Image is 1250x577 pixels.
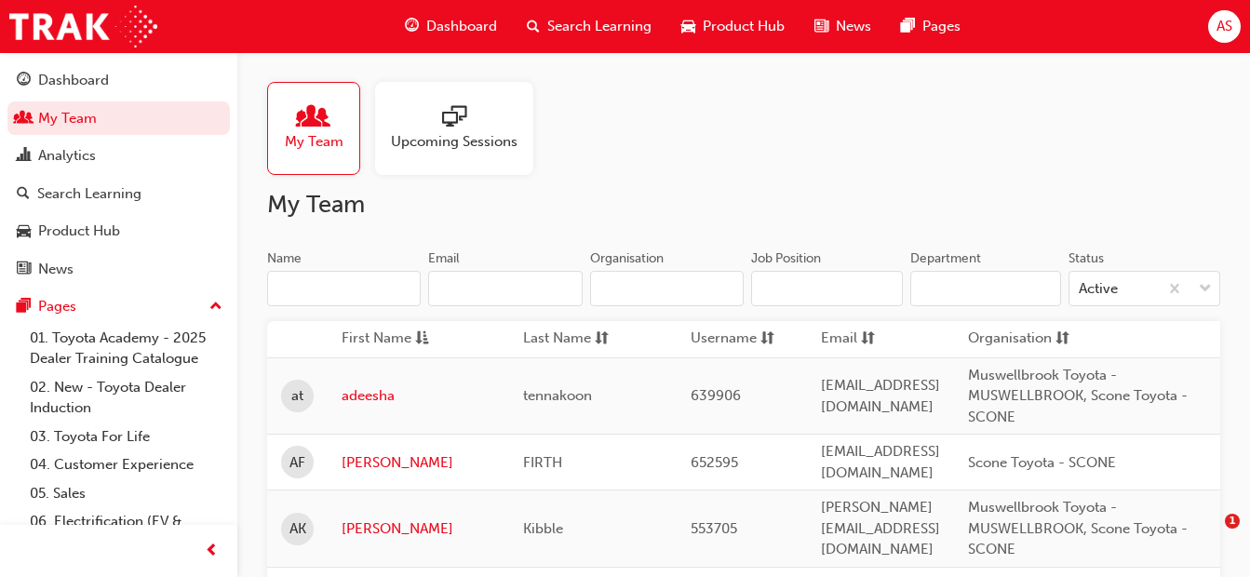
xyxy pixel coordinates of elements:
span: Last Name [523,328,591,351]
span: Organisation [968,328,1052,351]
div: Analytics [38,145,96,167]
span: pages-icon [901,15,915,38]
span: Dashboard [426,16,497,37]
span: car-icon [17,223,31,240]
span: up-icon [209,295,222,319]
span: Email [821,328,857,351]
a: 01. Toyota Academy - 2025 Dealer Training Catalogue [22,324,230,373]
span: 1 [1225,514,1240,529]
span: AF [289,452,305,474]
span: Muswellbrook Toyota - MUSWELLBROOK, Scone Toyota - SCONE [968,367,1188,425]
span: sorting-icon [1055,328,1069,351]
button: First Nameasc-icon [342,328,444,351]
div: Dashboard [38,70,109,91]
span: Scone Toyota - SCONE [968,454,1116,471]
span: [EMAIL_ADDRESS][DOMAIN_NAME] [821,443,940,481]
span: [PERSON_NAME][EMAIL_ADDRESS][DOMAIN_NAME] [821,499,940,557]
a: search-iconSearch Learning [512,7,666,46]
div: Organisation [590,249,664,268]
input: Organisation [590,271,744,306]
span: Search Learning [547,16,652,37]
div: Product Hub [38,221,120,242]
div: Active [1079,278,1118,300]
span: sorting-icon [760,328,774,351]
img: Trak [9,6,157,47]
span: sorting-icon [861,328,875,351]
span: news-icon [814,15,828,38]
input: Job Position [751,271,903,306]
button: DashboardMy TeamAnalyticsSearch LearningProduct HubNews [7,60,230,289]
a: Upcoming Sessions [375,82,548,175]
span: Pages [922,16,961,37]
input: Email [428,271,582,306]
a: news-iconNews [800,7,886,46]
span: sorting-icon [595,328,609,351]
div: Search Learning [37,183,141,205]
a: 05. Sales [22,479,230,508]
a: Search Learning [7,177,230,211]
button: Pages [7,289,230,324]
div: Name [267,249,302,268]
span: FIRTH [523,454,562,471]
button: Organisationsorting-icon [968,328,1070,351]
div: Job Position [751,249,821,268]
span: down-icon [1199,277,1212,302]
span: sessionType_ONLINE_URL-icon [442,105,466,131]
div: Email [428,249,460,268]
button: Emailsorting-icon [821,328,923,351]
a: 03. Toyota For Life [22,423,230,451]
div: Status [1069,249,1104,268]
a: Dashboard [7,63,230,98]
input: Name [267,271,421,306]
button: Usernamesorting-icon [691,328,793,351]
span: tennakoon [523,387,592,404]
a: [PERSON_NAME] [342,452,495,474]
span: First Name [342,328,411,351]
span: 553705 [691,520,737,537]
span: people-icon [302,105,326,131]
span: Muswellbrook Toyota - MUSWELLBROOK, Scone Toyota - SCONE [968,499,1188,557]
span: News [836,16,871,37]
span: Kibble [523,520,563,537]
span: Username [691,328,757,351]
span: guage-icon [405,15,419,38]
a: adeesha [342,385,495,407]
a: My Team [267,82,375,175]
a: pages-iconPages [886,7,975,46]
span: people-icon [17,111,31,127]
a: car-iconProduct Hub [666,7,800,46]
h2: My Team [267,190,1220,220]
a: My Team [7,101,230,136]
span: news-icon [17,262,31,278]
iframe: Intercom live chat [1187,514,1231,558]
span: [EMAIL_ADDRESS][DOMAIN_NAME] [821,377,940,415]
a: 02. New - Toyota Dealer Induction [22,373,230,423]
span: prev-icon [205,540,219,563]
a: [PERSON_NAME] [342,518,495,540]
span: My Team [285,131,343,153]
a: 04. Customer Experience [22,450,230,479]
a: Analytics [7,139,230,173]
span: AS [1216,16,1232,37]
span: search-icon [17,186,30,203]
input: Department [910,271,1062,306]
div: News [38,259,74,280]
span: asc-icon [415,328,429,351]
span: Upcoming Sessions [391,131,517,153]
span: guage-icon [17,73,31,89]
span: 652595 [691,454,738,471]
span: at [291,385,303,407]
span: chart-icon [17,148,31,165]
a: Product Hub [7,214,230,248]
span: 639906 [691,387,741,404]
span: Product Hub [703,16,785,37]
span: car-icon [681,15,695,38]
a: News [7,252,230,287]
a: 06. Electrification (EV & Hybrid) [22,507,230,557]
div: Department [910,249,981,268]
div: Pages [38,296,76,317]
a: guage-iconDashboard [390,7,512,46]
button: AS [1208,10,1241,43]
